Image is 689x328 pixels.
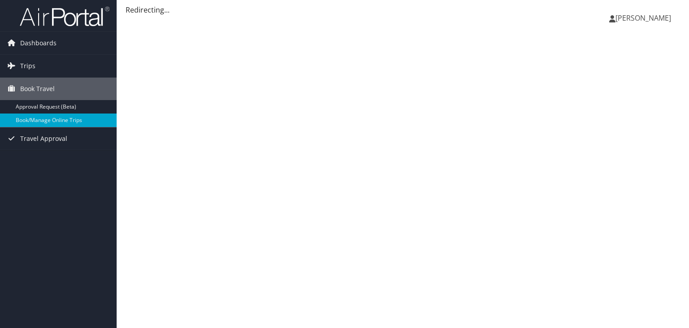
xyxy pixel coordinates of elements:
span: Dashboards [20,32,57,54]
div: Redirecting... [126,4,680,15]
img: airportal-logo.png [20,6,109,27]
span: [PERSON_NAME] [615,13,671,23]
a: [PERSON_NAME] [609,4,680,31]
span: Travel Approval [20,127,67,150]
span: Book Travel [20,78,55,100]
span: Trips [20,55,35,77]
